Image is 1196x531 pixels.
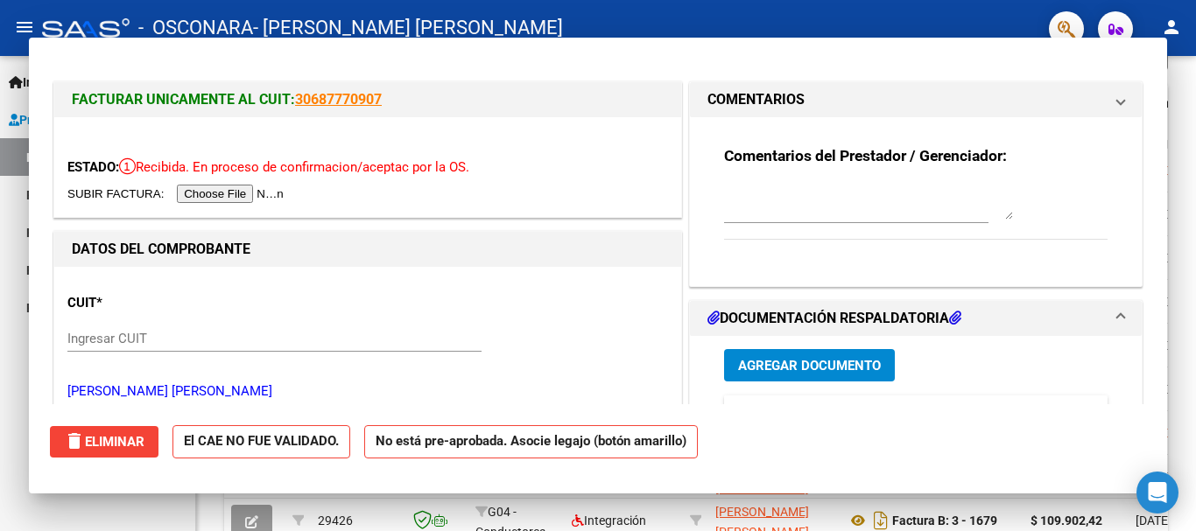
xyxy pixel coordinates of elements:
[1161,17,1182,38] mat-icon: person
[64,430,85,451] mat-icon: delete
[1031,514,1102,528] strong: $ 109.902,42
[738,358,881,374] span: Agregar Documento
[318,514,353,528] span: 29426
[1136,472,1178,514] div: Open Intercom Messenger
[690,301,1142,336] mat-expansion-panel-header: DOCUMENTACIÓN RESPALDATORIA
[67,159,119,175] span: ESTADO:
[14,17,35,38] mat-icon: menu
[724,395,768,433] datatable-header-cell: ID
[119,159,469,175] span: Recibida. En proceso de confirmacion/aceptac por la OS.
[572,514,646,528] span: Integración
[67,381,668,402] p: [PERSON_NAME] [PERSON_NAME]
[50,426,158,458] button: Eliminar
[690,82,1142,117] mat-expansion-panel-header: COMENTARIOS
[9,110,168,129] span: Prestadores / Proveedores
[768,395,899,433] datatable-header-cell: Documento
[892,514,997,528] strong: Factura B: 3 - 1679
[172,425,350,459] strong: El CAE NO FUE VALIDADO.
[690,117,1142,286] div: COMENTARIOS
[295,91,382,108] a: 30687770907
[707,89,805,110] h1: COMENTARIOS
[724,349,895,381] button: Agregar Documento
[1136,514,1171,528] span: [DATE]
[724,147,1007,164] strong: Comentarios del Prestador / Gerenciador:
[67,293,248,313] p: CUIT
[899,395,1013,433] datatable-header-cell: Usuario
[72,241,250,257] strong: DATOS DEL COMPROBANTE
[364,425,698,459] strong: No está pre-aprobada. Asocie legajo (botón amarillo)
[9,73,53,92] span: Inicio
[1101,395,1188,433] datatable-header-cell: Acción
[72,91,295,108] span: FACTURAR UNICAMENTE AL CUIT:
[253,9,563,47] span: - [PERSON_NAME] [PERSON_NAME]
[64,434,144,450] span: Eliminar
[1013,395,1101,433] datatable-header-cell: Subido
[138,9,253,47] span: - OSCONARA
[707,308,961,329] h1: DOCUMENTACIÓN RESPALDATORIA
